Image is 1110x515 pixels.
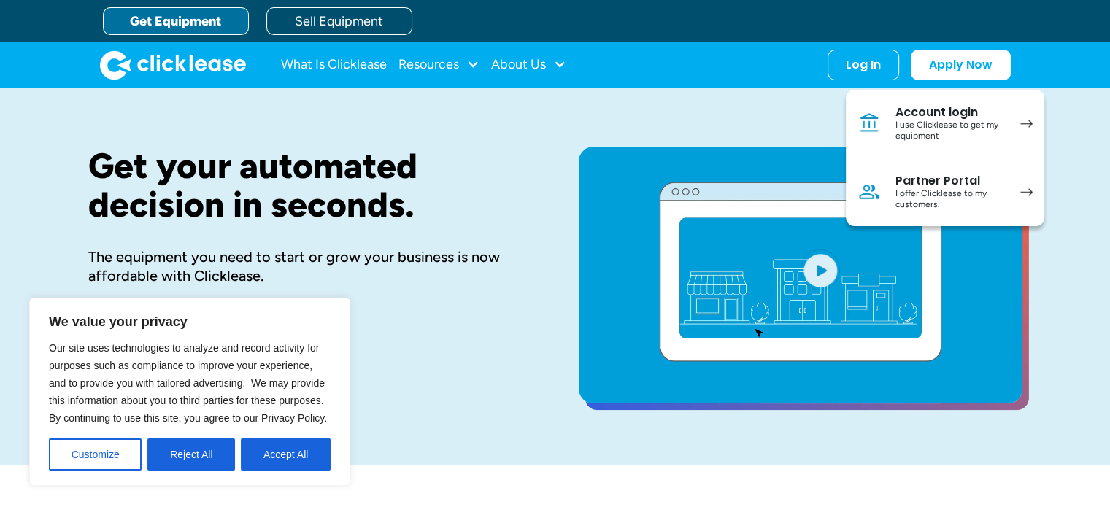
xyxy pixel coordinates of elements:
[846,90,1044,226] nav: Log In
[846,58,881,72] div: Log In
[895,120,1006,142] div: I use Clicklease to get my equipment
[147,438,235,471] button: Reject All
[29,298,350,486] div: We value your privacy
[103,7,249,35] a: Get Equipment
[88,147,532,224] h1: Get your automated decision in seconds.
[1020,188,1033,196] img: arrow
[100,50,246,80] a: home
[846,90,1044,158] a: Account loginI use Clicklease to get my equipment
[911,50,1011,80] a: Apply Now
[895,188,1006,211] div: I offer Clicklease to my customers.
[801,249,840,290] img: Blue play button logo on a light blue circular background
[398,50,479,80] div: Resources
[895,105,1006,120] div: Account login
[49,438,142,471] button: Customize
[100,50,246,80] img: Clicklease logo
[49,313,331,330] p: We value your privacy
[281,50,387,80] a: What Is Clicklease
[857,112,881,135] img: Bank icon
[88,247,532,285] div: The equipment you need to start or grow your business is now affordable with Clicklease.
[857,180,881,204] img: Person icon
[491,50,566,80] div: About Us
[266,7,412,35] a: Sell Equipment
[895,174,1006,188] div: Partner Portal
[846,158,1044,226] a: Partner PortalI offer Clicklease to my customers.
[579,147,1022,403] a: open lightbox
[49,342,327,424] span: Our site uses technologies to analyze and record activity for purposes such as compliance to impr...
[241,438,331,471] button: Accept All
[1020,120,1033,128] img: arrow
